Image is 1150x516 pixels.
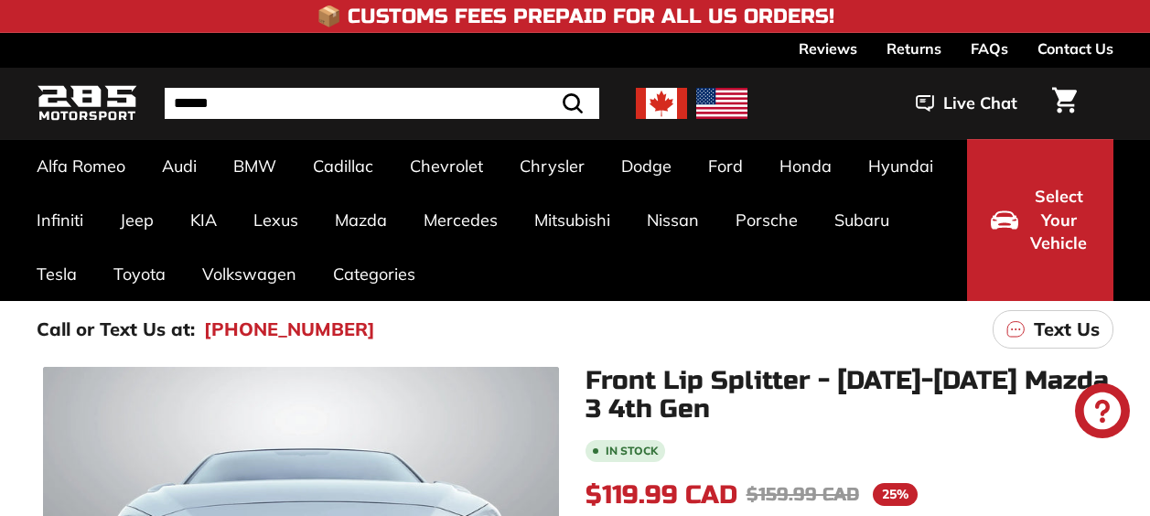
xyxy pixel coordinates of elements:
a: Categories [315,247,434,301]
span: 25% [873,483,918,506]
a: Chevrolet [392,139,501,193]
a: FAQs [971,33,1008,64]
a: Text Us [993,310,1113,349]
a: Infiniti [18,193,102,247]
a: Nissan [629,193,717,247]
a: Mitsubishi [516,193,629,247]
a: Ford [690,139,761,193]
a: Audi [144,139,215,193]
span: Select Your Vehicle [1027,185,1090,255]
h1: Front Lip Splitter - [DATE]-[DATE] Mazda 3 4th Gen [586,367,1114,424]
h4: 📦 Customs Fees Prepaid for All US Orders! [317,5,834,27]
a: [PHONE_NUMBER] [204,316,375,343]
a: Volkswagen [184,247,315,301]
a: Cart [1041,72,1088,134]
a: Reviews [799,33,857,64]
a: Returns [887,33,941,64]
a: Lexus [235,193,317,247]
a: Contact Us [1037,33,1113,64]
a: Alfa Romeo [18,139,144,193]
a: Toyota [95,247,184,301]
inbox-online-store-chat: Shopify online store chat [1069,383,1135,443]
b: In stock [606,446,658,457]
a: Mazda [317,193,405,247]
span: $159.99 CAD [747,483,859,506]
a: Hyundai [850,139,951,193]
a: KIA [172,193,235,247]
a: BMW [215,139,295,193]
img: Logo_285_Motorsport_areodynamics_components [37,82,137,125]
a: Chrysler [501,139,603,193]
a: Tesla [18,247,95,301]
a: Mercedes [405,193,516,247]
span: $119.99 CAD [586,479,737,511]
a: Honda [761,139,850,193]
p: Text Us [1034,316,1100,343]
button: Select Your Vehicle [967,139,1113,301]
span: Live Chat [943,91,1017,115]
button: Live Chat [892,81,1041,126]
a: Dodge [603,139,690,193]
a: Subaru [816,193,908,247]
a: Porsche [717,193,816,247]
a: Cadillac [295,139,392,193]
a: Jeep [102,193,172,247]
p: Call or Text Us at: [37,316,195,343]
input: Search [165,88,599,119]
